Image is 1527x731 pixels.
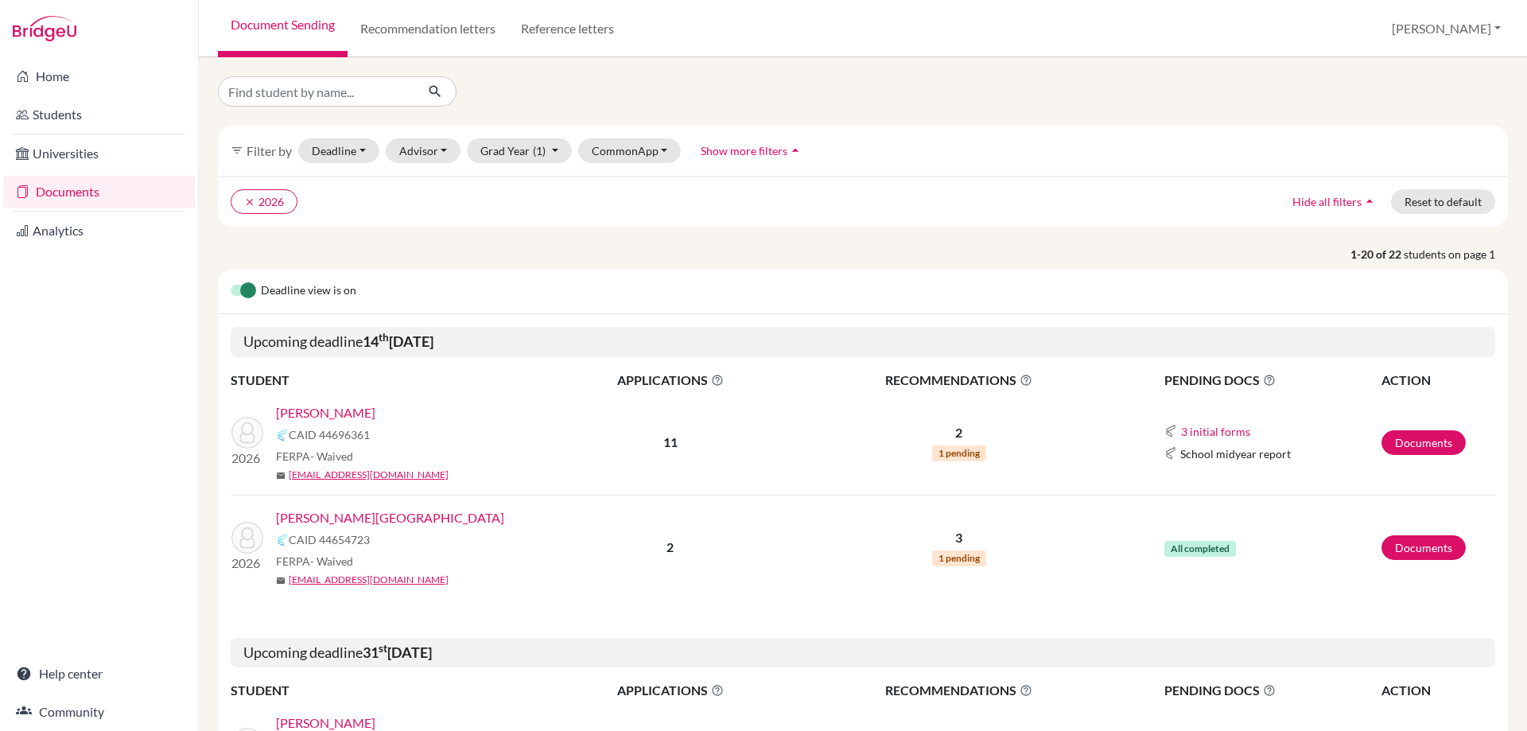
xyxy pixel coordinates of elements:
[231,370,549,391] th: STUDENT
[578,138,682,163] button: CommonApp
[467,138,572,163] button: Grad Year(1)
[363,644,432,661] b: 31 [DATE]
[231,638,1495,668] h5: Upcoming deadline
[1391,189,1495,214] button: Reset to default
[1164,371,1380,390] span: PENDING DOCS
[379,331,389,344] sup: th
[13,16,76,41] img: Bridge-U
[276,534,289,546] img: Common App logo
[363,332,433,350] b: 14 [DATE]
[793,528,1125,547] p: 3
[1381,430,1466,455] a: Documents
[289,573,449,587] a: [EMAIL_ADDRESS][DOMAIN_NAME]
[793,681,1125,700] span: RECOMMENDATIONS
[231,417,263,449] img: Kim, Samuel
[701,144,787,157] span: Show more filters
[310,554,353,568] span: - Waived
[231,449,263,468] p: 2026
[231,327,1495,357] h5: Upcoming deadline
[231,522,263,554] img: Starkenburg, Judah
[666,539,674,554] b: 2
[793,423,1125,442] p: 2
[787,142,803,158] i: arrow_drop_up
[3,658,195,690] a: Help center
[1381,370,1495,391] th: ACTION
[276,553,353,570] span: FERPA
[1164,447,1177,460] img: Common App logo
[1164,681,1380,700] span: PENDING DOCS
[1180,422,1251,441] button: 3 initial forms
[932,550,986,566] span: 1 pending
[231,144,243,157] i: filter_list
[932,445,986,461] span: 1 pending
[1404,246,1508,262] span: students on page 1
[218,76,415,107] input: Find student by name...
[244,196,255,208] i: clear
[1381,535,1466,560] a: Documents
[298,138,379,163] button: Deadline
[276,576,286,585] span: mail
[261,282,356,301] span: Deadline view is on
[3,99,195,130] a: Students
[687,138,817,163] button: Show more filtersarrow_drop_up
[276,429,289,441] img: Common App logo
[231,680,549,701] th: STUDENT
[289,468,449,482] a: [EMAIL_ADDRESS][DOMAIN_NAME]
[276,448,353,465] span: FERPA
[793,371,1125,390] span: RECOMMENDATIONS
[289,426,370,443] span: CAID 44696361
[3,138,195,169] a: Universities
[550,681,791,700] span: APPLICATIONS
[3,60,195,92] a: Home
[276,403,375,422] a: [PERSON_NAME]
[1279,189,1391,214] button: Hide all filtersarrow_drop_up
[1164,425,1177,437] img: Common App logo
[310,449,353,463] span: - Waived
[231,554,263,573] p: 2026
[550,371,791,390] span: APPLICATIONS
[1180,445,1291,462] span: School midyear report
[1362,193,1377,209] i: arrow_drop_up
[276,471,286,480] span: mail
[276,508,504,527] a: [PERSON_NAME][GEOGRAPHIC_DATA]
[3,176,195,208] a: Documents
[1164,541,1236,557] span: All completed
[533,144,546,157] span: (1)
[1385,14,1508,44] button: [PERSON_NAME]
[379,642,387,655] sup: st
[1292,195,1362,208] span: Hide all filters
[247,143,292,158] span: Filter by
[663,434,678,449] b: 11
[386,138,461,163] button: Advisor
[289,531,370,548] span: CAID 44654723
[1350,246,1404,262] strong: 1-20 of 22
[3,696,195,728] a: Community
[3,215,195,247] a: Analytics
[1381,680,1495,701] th: ACTION
[231,189,297,214] button: clear2026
